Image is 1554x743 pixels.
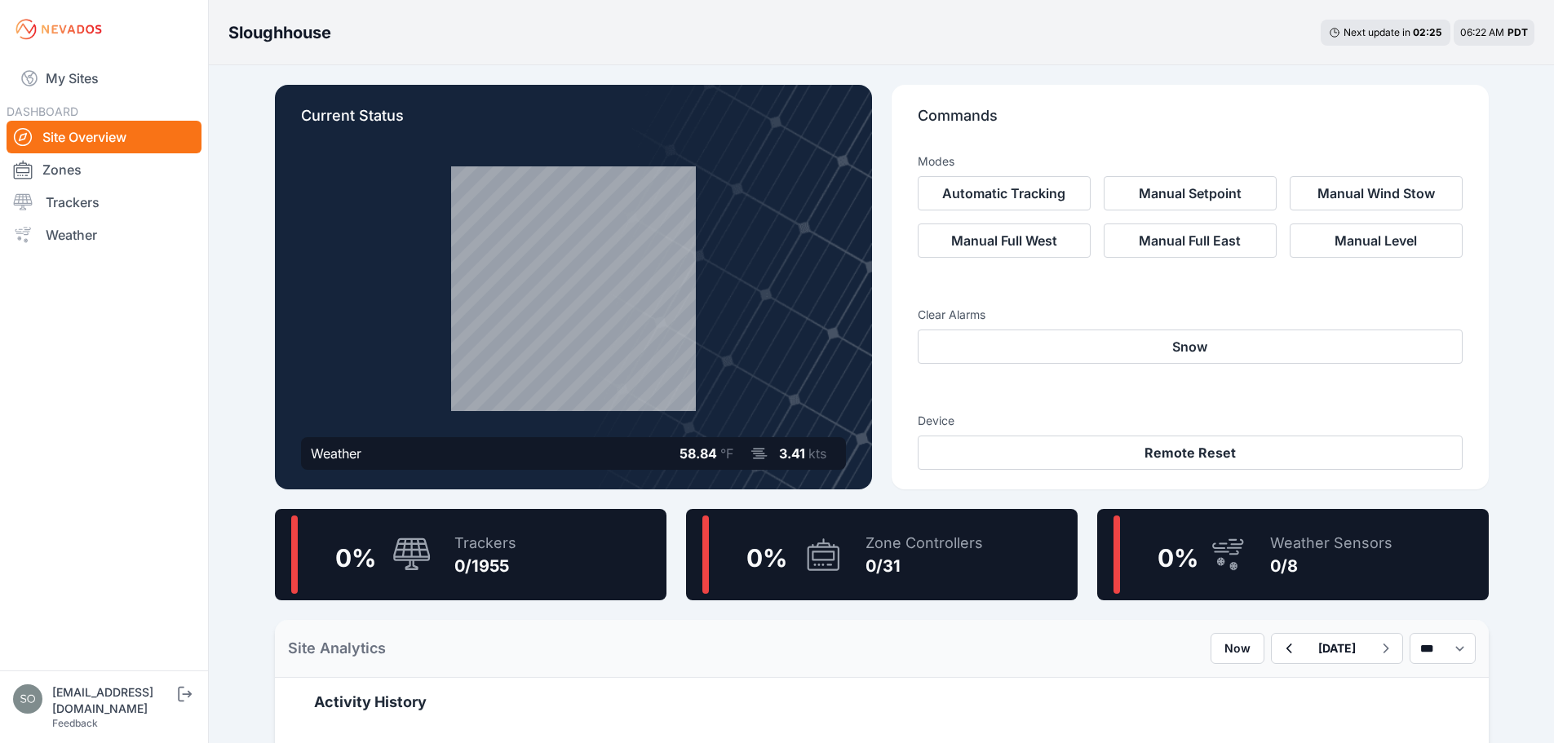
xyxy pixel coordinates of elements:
[7,121,201,153] a: Site Overview
[275,509,666,600] a: 0%Trackers0/1955
[918,436,1463,470] button: Remote Reset
[52,717,98,729] a: Feedback
[228,21,331,44] h3: Sloughhouse
[301,104,846,140] p: Current Status
[918,413,1463,429] h3: Device
[1211,633,1264,664] button: Now
[918,153,954,170] h3: Modes
[7,186,201,219] a: Trackers
[454,532,516,555] div: Trackers
[13,684,42,714] img: solarae@invenergy.com
[1270,532,1392,555] div: Weather Sensors
[228,11,331,54] nav: Breadcrumb
[1097,509,1489,600] a: 0%Weather Sensors0/8
[1290,176,1463,210] button: Manual Wind Stow
[1413,26,1442,39] div: 02 : 25
[686,509,1078,600] a: 0%Zone Controllers0/31
[866,532,983,555] div: Zone Controllers
[918,176,1091,210] button: Automatic Tracking
[1158,543,1198,573] span: 0 %
[13,16,104,42] img: Nevados
[720,445,733,462] span: °F
[866,555,983,577] div: 0/31
[1508,26,1528,38] span: PDT
[1270,555,1392,577] div: 0/8
[1344,26,1410,38] span: Next update in
[314,691,1450,714] h2: Activity History
[746,543,787,573] span: 0 %
[1460,26,1504,38] span: 06:22 AM
[7,59,201,98] a: My Sites
[52,684,175,717] div: [EMAIL_ADDRESS][DOMAIN_NAME]
[1104,223,1277,258] button: Manual Full East
[918,104,1463,140] p: Commands
[454,555,516,577] div: 0/1955
[335,543,376,573] span: 0 %
[1104,176,1277,210] button: Manual Setpoint
[918,223,1091,258] button: Manual Full West
[7,104,78,118] span: DASHBOARD
[918,329,1463,364] button: Snow
[1290,223,1463,258] button: Manual Level
[288,637,386,660] h2: Site Analytics
[808,445,826,462] span: kts
[680,445,717,462] span: 58.84
[779,445,805,462] span: 3.41
[1305,634,1369,663] button: [DATE]
[918,307,1463,323] h3: Clear Alarms
[7,219,201,251] a: Weather
[311,444,361,463] div: Weather
[7,153,201,186] a: Zones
